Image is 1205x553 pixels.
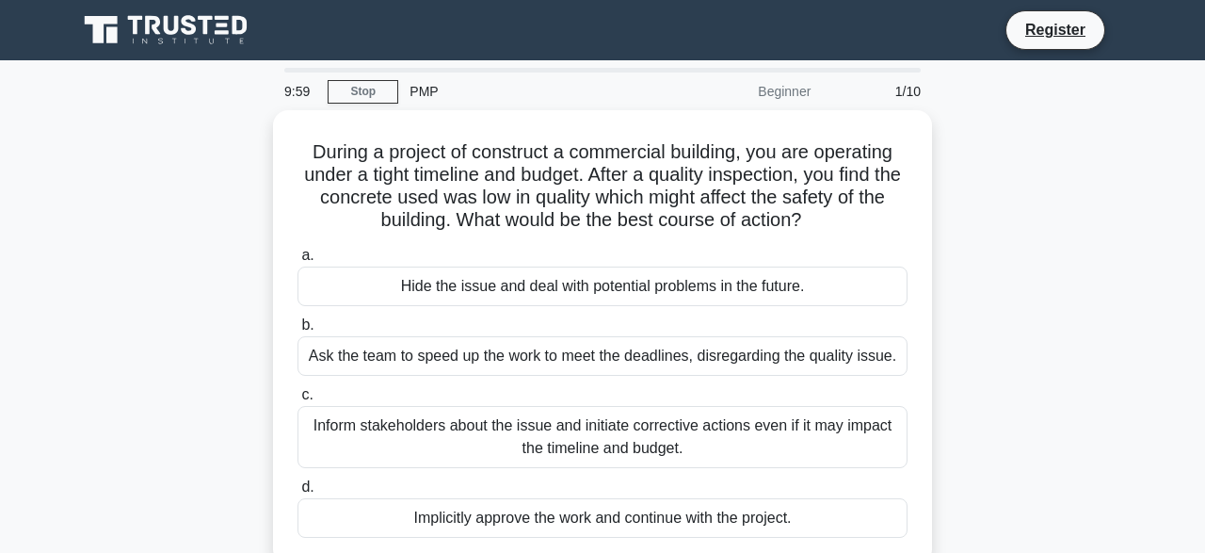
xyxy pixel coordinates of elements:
span: b. [301,317,313,333]
div: 9:59 [273,73,328,110]
span: d. [301,479,313,495]
span: c. [301,386,313,402]
div: 1/10 [822,73,932,110]
div: Inform stakeholders about the issue and initiate corrective actions even if it may impact the tim... [297,406,908,468]
a: Stop [328,80,398,104]
div: Implicitly approve the work and continue with the project. [297,498,908,538]
div: PMP [398,73,657,110]
div: Hide the issue and deal with potential problems in the future. [297,267,908,306]
span: a. [301,247,313,263]
div: Beginner [657,73,822,110]
a: Register [1014,18,1097,41]
h5: During a project of construct a commercial building, you are operating under a tight timeline and... [296,140,909,233]
div: Ask the team to speed up the work to meet the deadlines, disregarding the quality issue. [297,336,908,376]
